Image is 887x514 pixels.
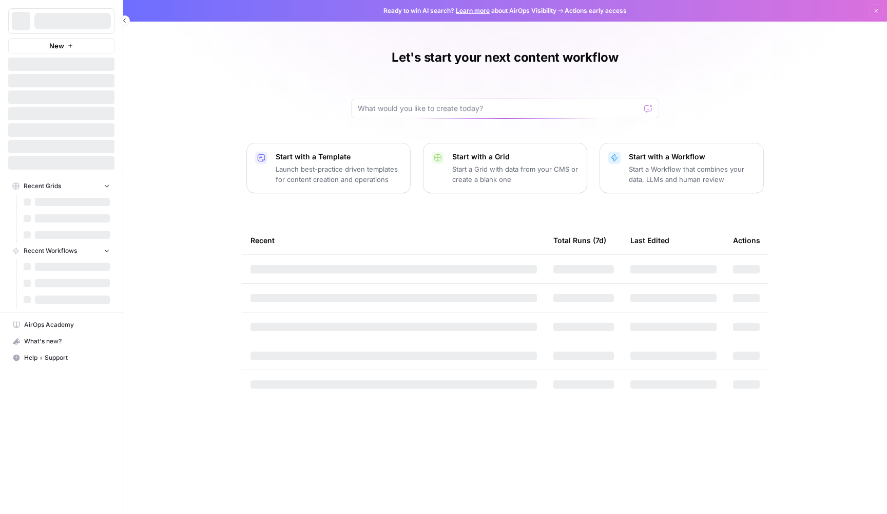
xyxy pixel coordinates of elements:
[358,103,640,114] input: What would you like to create today?
[9,334,114,349] div: What's new?
[250,226,537,254] div: Recent
[8,350,114,366] button: Help + Support
[383,6,556,15] span: Ready to win AI search? about AirOps Visibility
[733,226,760,254] div: Actions
[24,181,61,191] span: Recent Grids
[24,320,110,329] span: AirOps Academy
[553,226,606,254] div: Total Runs (7d)
[8,38,114,53] button: New
[8,333,114,350] button: What's new?
[276,152,402,162] p: Start with a Template
[629,152,755,162] p: Start with a Workflow
[24,353,110,362] span: Help + Support
[565,6,627,15] span: Actions early access
[392,49,619,66] h1: Let's start your next content workflow
[452,152,579,162] p: Start with a Grid
[8,317,114,333] a: AirOps Academy
[452,164,579,185] p: Start a Grid with data from your CMS or create a blank one
[24,246,77,255] span: Recent Workflows
[630,226,669,254] div: Last Edited
[8,178,114,194] button: Recent Grids
[629,164,755,185] p: Start a Workflow that combines your data, LLMs and human review
[456,7,490,14] a: Learn more
[276,164,402,185] p: Launch best-practice driven templates for content creation and operations
[49,41,64,51] span: New
[600,143,764,193] button: Start with a WorkflowStart a Workflow that combines your data, LLMs and human review
[423,143,587,193] button: Start with a GridStart a Grid with data from your CMS or create a blank one
[246,143,411,193] button: Start with a TemplateLaunch best-practice driven templates for content creation and operations
[8,243,114,259] button: Recent Workflows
